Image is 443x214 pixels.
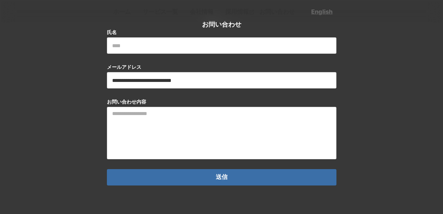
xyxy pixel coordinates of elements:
[216,174,228,181] p: 送信
[187,6,216,17] a: 会社情報
[223,6,250,17] p: 採用情報
[223,6,257,17] a: 採用情報
[107,29,117,36] p: 氏名
[107,169,336,185] button: 送信
[107,98,146,105] p: お問い合わせ内容
[140,6,181,17] a: サービス一覧
[257,6,297,17] a: お問い合わせ
[111,6,133,17] a: ホーム
[202,20,241,29] h2: お問い合わせ
[107,64,141,70] p: メールアドレス
[311,8,332,16] a: English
